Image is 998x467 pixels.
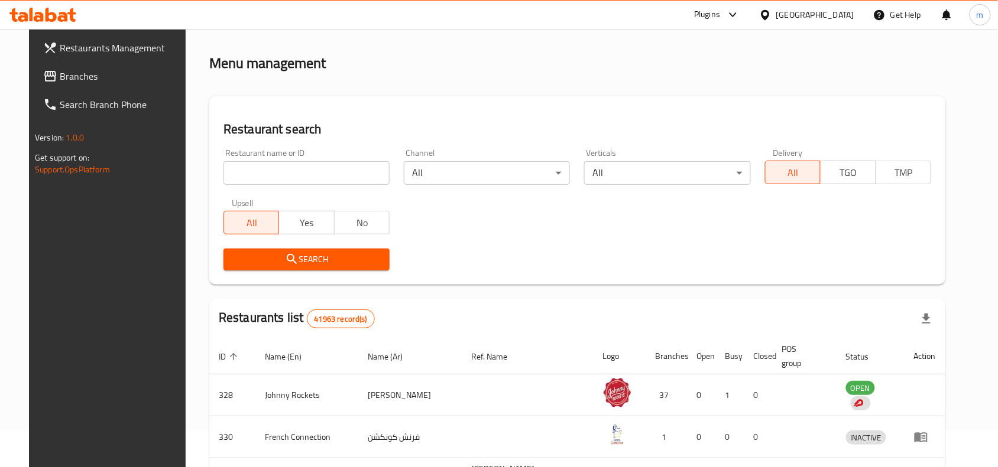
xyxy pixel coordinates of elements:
[35,150,89,165] span: Get support on:
[846,350,884,364] span: Status
[255,416,359,458] td: French Connection
[694,8,720,22] div: Plugins
[233,252,380,267] span: Search
[307,309,375,328] div: Total records count
[219,309,375,328] h2: Restaurants list
[307,313,374,325] span: 41963 record(s)
[876,161,931,184] button: TMP
[60,97,186,112] span: Search Branch Phone
[223,211,279,234] button: All
[853,398,864,409] img: delivery hero logo
[404,161,570,185] div: All
[776,8,854,21] div: [GEOGRAPHIC_DATA]
[782,342,822,370] span: POS group
[35,130,64,145] span: Version:
[688,416,716,458] td: 0
[265,350,317,364] span: Name (En)
[912,305,941,333] div: Export file
[820,161,876,184] button: TGO
[209,54,326,73] h2: Menu management
[66,130,84,145] span: 1.0.0
[716,374,744,416] td: 1
[646,338,688,374] th: Branches
[593,338,646,374] th: Logo
[846,381,875,395] span: OPEN
[688,374,716,416] td: 0
[34,90,196,119] a: Search Branch Phone
[339,214,385,231] span: No
[261,16,339,30] span: Menu management
[219,350,241,364] span: ID
[716,416,744,458] td: 0
[223,161,390,185] input: Search for restaurant name or ID..
[646,416,688,458] td: 1
[602,420,632,449] img: French Connection
[744,338,773,374] th: Closed
[744,416,773,458] td: 0
[60,41,186,55] span: Restaurants Management
[209,374,255,416] td: 328
[846,381,875,395] div: OPEN
[223,120,931,138] h2: Restaurant search
[584,161,750,185] div: All
[825,164,871,181] span: TGO
[209,16,247,30] a: Home
[60,69,186,83] span: Branches
[229,214,274,231] span: All
[744,374,773,416] td: 0
[255,374,359,416] td: Johnny Rockets
[368,350,419,364] span: Name (Ar)
[765,161,821,184] button: All
[359,374,462,416] td: [PERSON_NAME]
[602,378,632,407] img: Johnny Rockets
[881,164,926,181] span: TMP
[34,34,196,62] a: Restaurants Management
[905,338,945,374] th: Action
[334,211,390,234] button: No
[209,416,255,458] td: 330
[232,199,254,207] label: Upsell
[278,211,334,234] button: Yes
[223,249,390,270] button: Search
[914,430,936,444] div: Menu
[773,149,803,157] label: Delivery
[359,416,462,458] td: فرنش كونكشن
[35,162,110,177] a: Support.OpsPlatform
[770,164,816,181] span: All
[284,214,329,231] span: Yes
[646,374,688,416] td: 37
[688,338,716,374] th: Open
[34,62,196,90] a: Branches
[846,431,886,445] span: INACTIVE
[851,396,871,410] div: Indicates that the vendor menu management has been moved to DH Catalog service
[471,350,523,364] span: Ref. Name
[977,8,984,21] span: m
[716,338,744,374] th: Busy
[252,16,256,30] li: /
